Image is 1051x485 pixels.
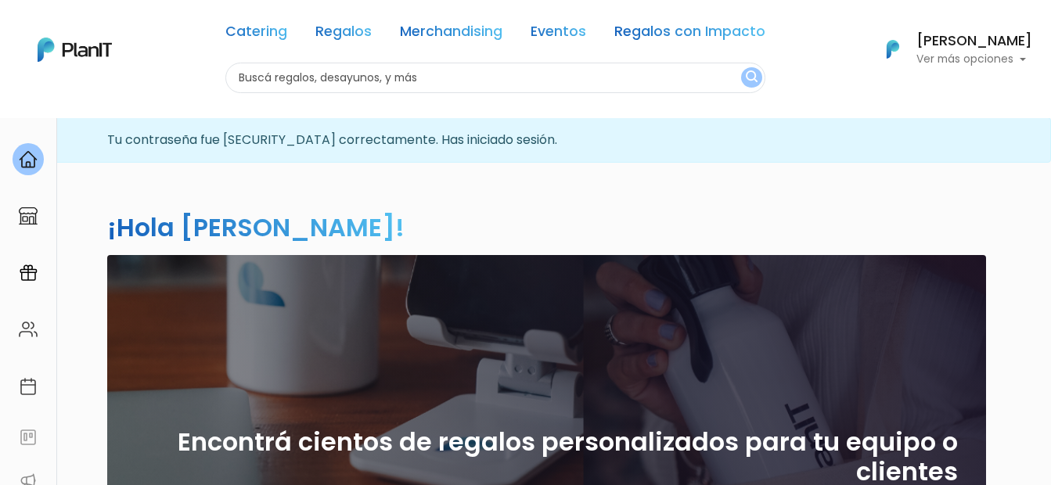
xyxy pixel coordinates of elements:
p: Ver más opciones [916,54,1032,65]
img: marketplace-4ceaa7011d94191e9ded77b95e3339b90024bf715f7c57f8cf31f2d8c509eaba.svg [19,207,38,225]
button: PlanIt Logo [PERSON_NAME] Ver más opciones [866,29,1032,70]
a: Regalos [315,25,372,44]
img: search_button-432b6d5273f82d61273b3651a40e1bd1b912527efae98b1b7a1b2c0702e16a8d.svg [746,70,758,85]
img: calendar-87d922413cdce8b2cf7b7f5f62616a5cf9e4887200fb71536465627b3292af00.svg [19,377,38,396]
img: PlanIt Logo [876,32,910,66]
a: Catering [225,25,287,44]
img: campaigns-02234683943229c281be62815700db0a1741e53638e28bf9629b52c665b00959.svg [19,264,38,282]
a: Merchandising [400,25,502,44]
img: people-662611757002400ad9ed0e3c099ab2801c6687ba6c219adb57efc949bc21e19d.svg [19,320,38,339]
img: feedback-78b5a0c8f98aac82b08bfc38622c3050aee476f2c9584af64705fc4e61158814.svg [19,428,38,447]
h2: ¡Hola [PERSON_NAME]! [107,210,405,245]
img: PlanIt Logo [38,38,112,62]
a: Eventos [531,25,586,44]
input: Buscá regalos, desayunos, y más [225,63,765,93]
img: home-e721727adea9d79c4d83392d1f703f7f8bce08238fde08b1acbfd93340b81755.svg [19,150,38,169]
a: Regalos con Impacto [614,25,765,44]
h6: [PERSON_NAME] [916,34,1032,48]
